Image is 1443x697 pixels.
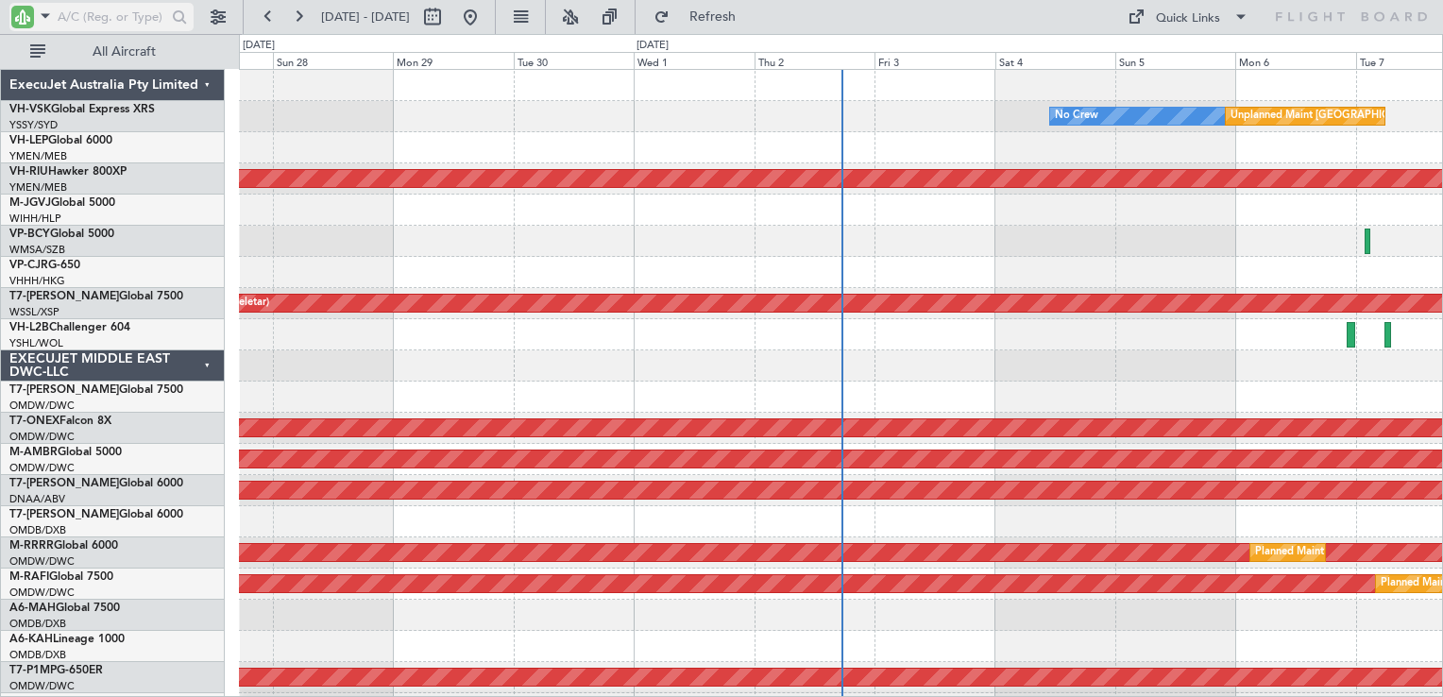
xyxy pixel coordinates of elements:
[9,229,50,240] span: VP-BCY
[874,52,994,69] div: Fri 3
[514,52,634,69] div: Tue 30
[1115,52,1235,69] div: Sun 5
[9,322,49,333] span: VH-L2B
[9,492,65,506] a: DNAA/ABV
[9,430,75,444] a: OMDW/DWC
[9,305,59,319] a: WSSL/XSP
[9,416,59,427] span: T7-ONEX
[9,166,48,178] span: VH-RIU
[9,603,120,614] a: A6-MAHGlobal 7500
[9,586,75,600] a: OMDW/DWC
[9,478,183,489] a: T7-[PERSON_NAME]Global 6000
[9,212,61,226] a: WIHH/HLP
[755,52,874,69] div: Thu 2
[9,291,119,302] span: T7-[PERSON_NAME]
[9,384,119,396] span: T7-[PERSON_NAME]
[58,3,166,31] input: A/C (Reg. or Type)
[9,648,66,662] a: OMDB/DXB
[9,634,125,645] a: A6-KAHLineage 1000
[9,149,67,163] a: YMEN/MEB
[243,38,275,54] div: [DATE]
[9,416,111,427] a: T7-ONEXFalcon 8X
[49,45,199,59] span: All Aircraft
[9,447,58,458] span: M-AMBR
[9,478,119,489] span: T7-[PERSON_NAME]
[9,197,115,209] a: M-JGVJGlobal 5000
[9,540,118,552] a: M-RRRRGlobal 6000
[9,197,51,209] span: M-JGVJ
[1255,538,1441,567] div: Planned Maint Dubai (Al Maktoum Intl)
[673,10,753,24] span: Refresh
[393,52,513,69] div: Mon 29
[9,118,58,132] a: YSSY/SYD
[1235,52,1355,69] div: Mon 6
[9,509,183,520] a: T7-[PERSON_NAME]Global 6000
[9,135,48,146] span: VH-LEP
[637,38,669,54] div: [DATE]
[9,260,80,271] a: VP-CJRG-650
[9,540,54,552] span: M-RRRR
[9,509,119,520] span: T7-[PERSON_NAME]
[1055,102,1098,130] div: No Crew
[9,665,103,676] a: T7-P1MPG-650ER
[9,104,155,115] a: VH-VSKGlobal Express XRS
[9,166,127,178] a: VH-RIUHawker 800XP
[9,135,112,146] a: VH-LEPGlobal 6000
[1118,2,1258,32] button: Quick Links
[21,37,205,67] button: All Aircraft
[9,322,130,333] a: VH-L2BChallenger 604
[9,665,57,676] span: T7-P1MP
[9,679,75,693] a: OMDW/DWC
[273,52,393,69] div: Sun 28
[9,243,65,257] a: WMSA/SZB
[1156,9,1220,28] div: Quick Links
[9,291,183,302] a: T7-[PERSON_NAME]Global 7500
[9,571,113,583] a: M-RAFIGlobal 7500
[9,384,183,396] a: T7-[PERSON_NAME]Global 7500
[9,603,56,614] span: A6-MAH
[995,52,1115,69] div: Sat 4
[9,274,65,288] a: VHHH/HKG
[9,260,48,271] span: VP-CJR
[9,634,53,645] span: A6-KAH
[9,180,67,195] a: YMEN/MEB
[9,336,63,350] a: YSHL/WOL
[9,617,66,631] a: OMDB/DXB
[9,399,75,413] a: OMDW/DWC
[9,104,51,115] span: VH-VSK
[9,461,75,475] a: OMDW/DWC
[321,8,410,25] span: [DATE] - [DATE]
[634,52,754,69] div: Wed 1
[645,2,758,32] button: Refresh
[9,523,66,537] a: OMDB/DXB
[9,447,122,458] a: M-AMBRGlobal 5000
[9,229,114,240] a: VP-BCYGlobal 5000
[9,554,75,569] a: OMDW/DWC
[9,571,49,583] span: M-RAFI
